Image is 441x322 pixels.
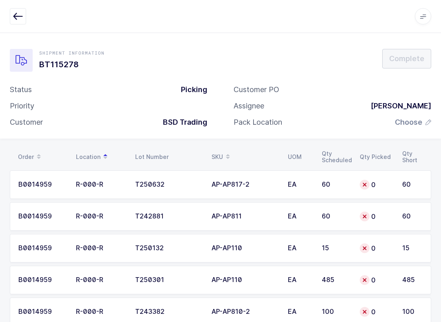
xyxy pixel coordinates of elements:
[288,154,312,160] div: UOM
[402,308,423,315] div: 100
[360,243,392,253] div: 0
[234,117,282,127] div: Pack Location
[288,276,312,284] div: EA
[402,150,423,163] div: Qty Short
[360,307,392,317] div: 0
[76,150,125,164] div: Location
[288,245,312,252] div: EA
[402,213,423,220] div: 60
[212,245,278,252] div: AP-AP110
[288,213,312,220] div: EA
[135,181,202,188] div: T250632
[10,101,34,111] div: Priority
[18,181,66,188] div: B0014959
[135,308,202,315] div: T243382
[288,181,312,188] div: EA
[10,85,32,95] div: Status
[402,181,423,188] div: 60
[76,181,125,188] div: R-000-R
[382,49,431,68] button: Complete
[135,154,202,160] div: Lot Number
[322,245,350,252] div: 15
[135,276,202,284] div: T250301
[212,276,278,284] div: AP-AP110
[18,308,66,315] div: B0014959
[76,276,125,284] div: R-000-R
[135,213,202,220] div: T242881
[174,85,207,95] div: Picking
[76,213,125,220] div: R-000-R
[395,117,431,127] button: Choose
[212,213,278,220] div: AP-AP811
[156,117,207,127] div: BSD Trading
[322,276,350,284] div: 485
[360,212,392,221] div: 0
[360,275,392,285] div: 0
[18,150,66,164] div: Order
[402,245,423,252] div: 15
[395,117,422,127] span: Choose
[212,308,278,315] div: AP-AP810-2
[39,50,105,56] div: Shipment Information
[76,245,125,252] div: R-000-R
[76,308,125,315] div: R-000-R
[135,245,202,252] div: T250132
[389,53,424,64] span: Complete
[18,276,66,284] div: B0014959
[18,245,66,252] div: B0014959
[234,85,279,95] div: Customer PO
[18,213,66,220] div: B0014959
[360,154,392,160] div: Qty Picked
[212,150,278,164] div: SKU
[322,150,350,163] div: Qty Scheduled
[288,308,312,315] div: EA
[322,181,350,188] div: 60
[10,117,43,127] div: Customer
[212,181,278,188] div: AP-AP817-2
[322,213,350,220] div: 60
[322,308,350,315] div: 100
[39,58,105,71] h1: BT115278
[364,101,431,111] div: [PERSON_NAME]
[234,101,264,111] div: Assignee
[360,180,392,190] div: 0
[402,276,423,284] div: 485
